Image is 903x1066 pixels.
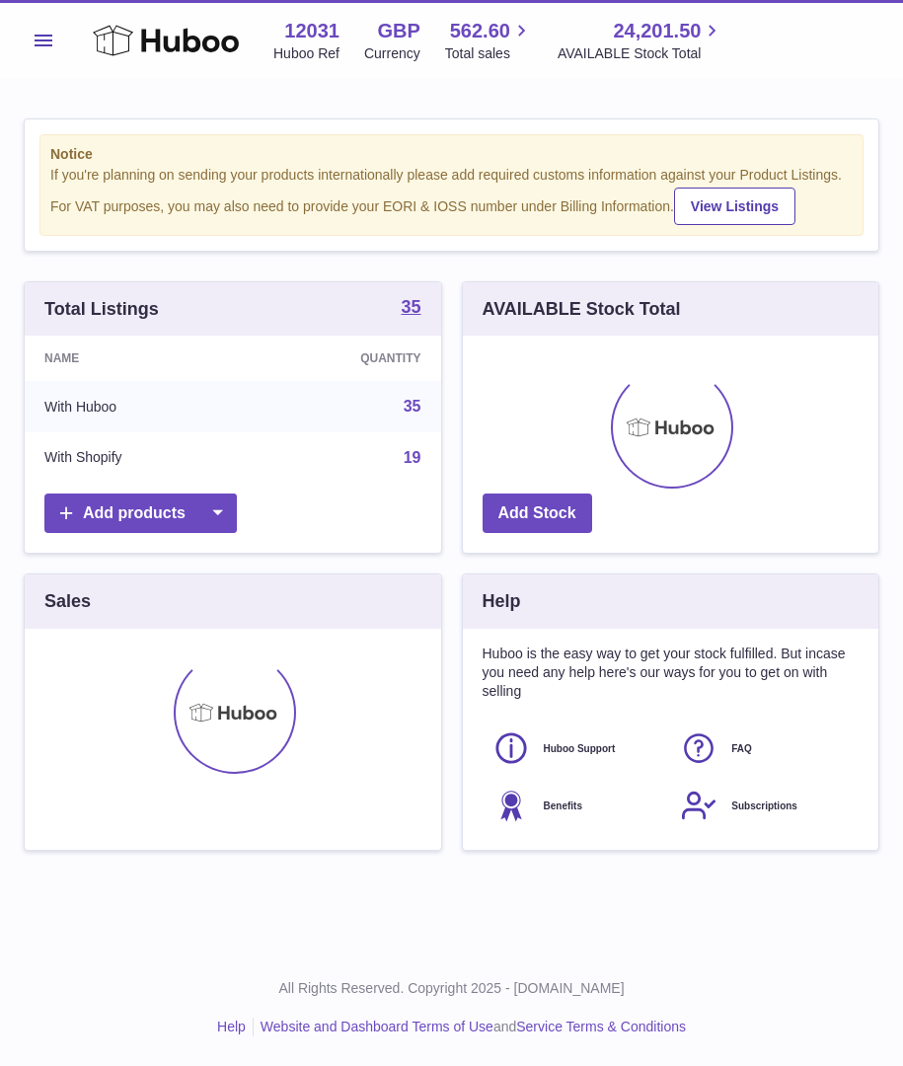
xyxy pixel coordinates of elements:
a: Add Stock [483,494,592,534]
span: 24,201.50 [613,18,701,44]
p: Huboo is the easy way to get your stock fulfilled. But incase you need any help here's our ways f... [483,645,860,701]
li: and [254,1018,686,1036]
td: With Shopify [25,432,249,484]
span: Huboo Support [544,742,616,756]
a: 35 [404,398,421,415]
td: With Huboo [25,381,249,432]
h3: Help [483,589,521,613]
th: Quantity [249,336,440,381]
div: Currency [364,44,420,63]
div: Huboo Ref [273,44,339,63]
span: 562.60 [450,18,510,44]
p: All Rights Reserved. Copyright 2025 - [DOMAIN_NAME] [16,979,887,998]
span: FAQ [731,742,752,756]
strong: GBP [377,18,419,44]
strong: 35 [401,298,420,316]
h3: AVAILABLE Stock Total [483,297,681,321]
h3: Sales [44,589,91,613]
a: Service Terms & Conditions [516,1019,686,1034]
span: Total sales [445,44,533,63]
span: Benefits [544,799,582,813]
strong: Notice [50,145,853,164]
a: Subscriptions [680,787,849,824]
a: 19 [404,449,421,466]
h3: Total Listings [44,297,159,321]
a: Add products [44,494,237,534]
a: 562.60 Total sales [445,18,533,63]
strong: 12031 [284,18,339,44]
span: AVAILABLE Stock Total [558,44,724,63]
a: View Listings [674,188,795,225]
a: 35 [401,298,420,320]
a: FAQ [680,729,849,767]
div: If you're planning on sending your products internationally please add required customs informati... [50,166,853,225]
a: 24,201.50 AVAILABLE Stock Total [558,18,724,63]
span: Subscriptions [731,799,797,813]
a: Help [217,1019,246,1034]
a: Website and Dashboard Terms of Use [261,1019,493,1034]
th: Name [25,336,249,381]
a: Huboo Support [492,729,661,767]
a: Benefits [492,787,661,824]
